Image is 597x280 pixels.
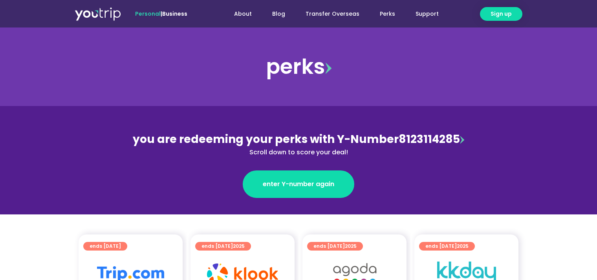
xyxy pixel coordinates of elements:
[405,7,449,21] a: Support
[135,10,161,18] span: Personal
[425,242,469,251] span: ends [DATE]
[313,242,357,251] span: ends [DATE]
[195,242,251,251] a: ends [DATE]2025
[135,10,187,18] span: |
[295,7,370,21] a: Transfer Overseas
[128,131,469,157] div: 8123114285
[345,243,357,249] span: 2025
[263,179,334,189] span: enter Y-number again
[133,132,399,147] span: you are redeeming your perks with Y-Number
[162,10,187,18] a: Business
[491,10,512,18] span: Sign up
[419,242,475,251] a: ends [DATE]2025
[233,243,245,249] span: 2025
[201,242,245,251] span: ends [DATE]
[480,7,522,21] a: Sign up
[224,7,262,21] a: About
[243,170,354,198] a: enter Y-number again
[262,7,295,21] a: Blog
[83,242,127,251] a: ends [DATE]
[370,7,405,21] a: Perks
[209,7,449,21] nav: Menu
[128,148,469,157] div: Scroll down to score your deal!
[90,242,121,251] span: ends [DATE]
[457,243,469,249] span: 2025
[307,242,363,251] a: ends [DATE]2025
